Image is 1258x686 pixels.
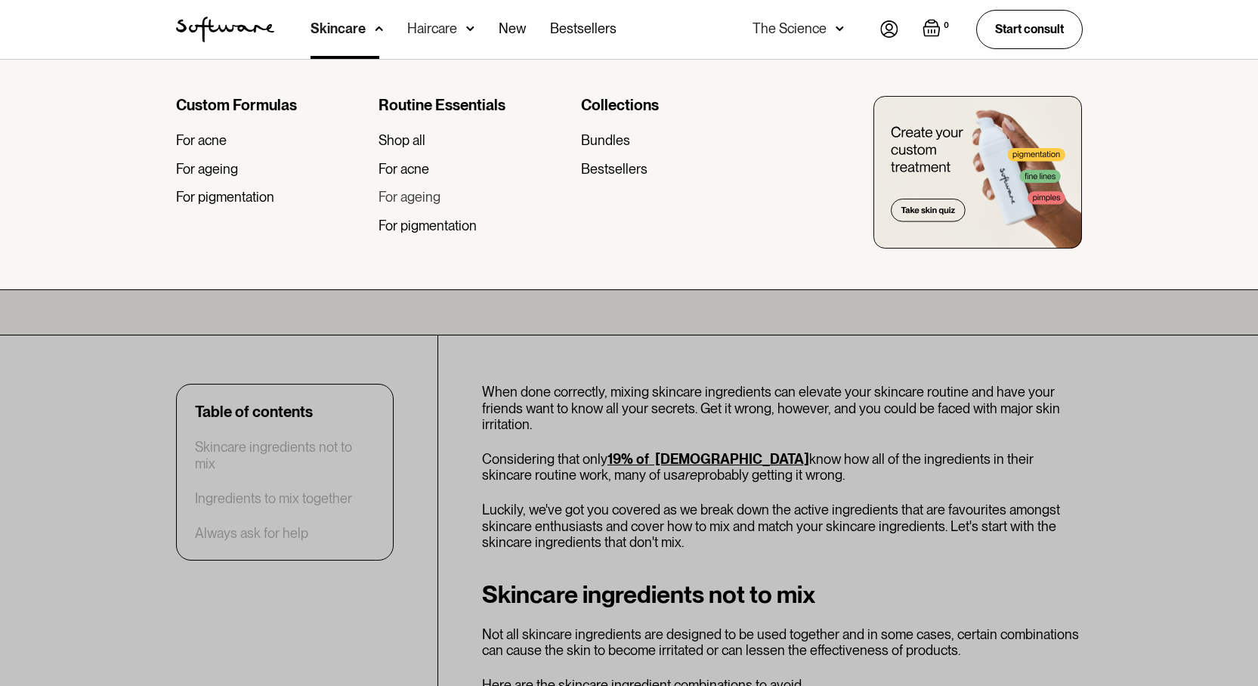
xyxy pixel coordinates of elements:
[581,96,771,114] div: Collections
[176,161,238,178] div: For ageing
[379,161,429,178] div: For acne
[176,132,366,149] a: For acne
[379,218,477,234] div: For pigmentation
[176,17,274,42] a: home
[379,132,425,149] div: Shop all
[176,96,366,114] div: Custom Formulas
[379,96,569,114] div: Routine Essentials
[581,132,771,149] a: Bundles
[379,189,569,205] a: For ageing
[581,161,771,178] a: Bestsellers
[375,21,383,36] img: arrow down
[836,21,844,36] img: arrow down
[379,132,569,149] a: Shop all
[466,21,474,36] img: arrow down
[753,21,827,36] div: The Science
[923,19,952,40] a: Open empty cart
[379,189,440,205] div: For ageing
[976,10,1083,48] a: Start consult
[176,132,227,149] div: For acne
[379,218,569,234] a: For pigmentation
[311,21,366,36] div: Skincare
[581,161,648,178] div: Bestsellers
[176,17,274,42] img: Software Logo
[176,161,366,178] a: For ageing
[379,161,569,178] a: For acne
[176,189,274,205] div: For pigmentation
[176,189,366,205] a: For pigmentation
[941,19,952,32] div: 0
[581,132,630,149] div: Bundles
[407,21,457,36] div: Haircare
[873,96,1082,249] img: create you custom treatment bottle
